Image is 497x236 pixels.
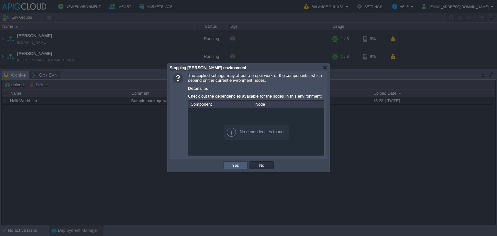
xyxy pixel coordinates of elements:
[170,65,246,70] span: Stopping [PERSON_NAME] environment
[254,101,321,108] div: Node
[188,86,202,91] span: Details
[188,92,324,100] div: Check out the dependencies available for the nodes in this environment:
[189,101,253,108] div: Component
[188,73,322,83] span: The applied settings may affect a proper work of the components, which depend on the current envi...
[224,125,289,140] div: No dependencies found
[230,162,241,168] button: Yes
[257,162,266,168] button: No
